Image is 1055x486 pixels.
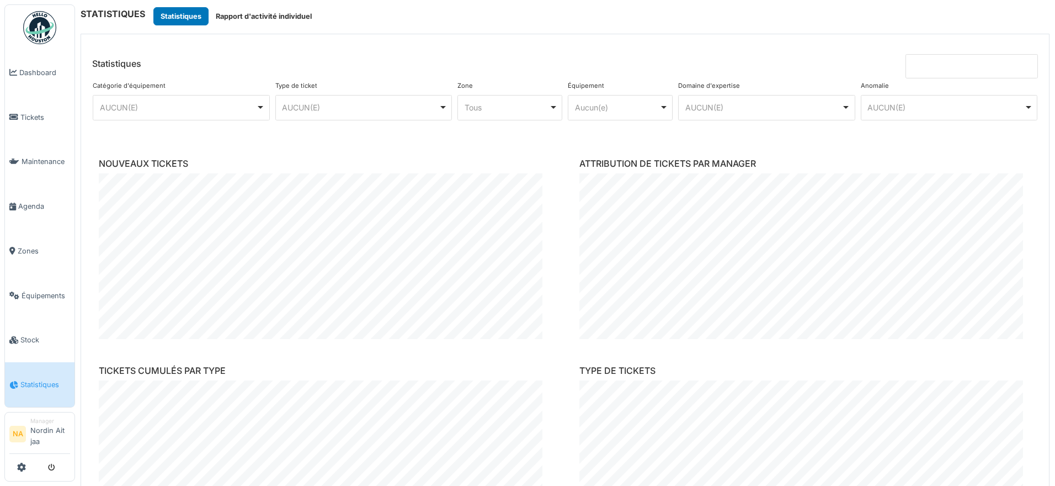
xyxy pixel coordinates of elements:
h6: TICKETS CUMULÉS PAR TYPE [99,366,551,376]
button: Statistiques [153,7,209,25]
span: Équipements [22,290,70,301]
a: Statistiques [5,362,74,407]
a: Dashboard [5,50,74,95]
button: Rapport d'activité individuel [209,7,319,25]
div: Manager [30,417,70,425]
div: AUCUN(E) [100,102,257,113]
h6: Statistiques [92,59,141,69]
label: Domaine d'expertise [678,81,740,91]
div: Tous [465,102,549,113]
span: Statistiques [20,379,70,390]
a: Maintenance [5,140,74,184]
h6: STATISTIQUES [81,9,145,19]
a: Tickets [5,95,74,140]
label: Catégorie d'équipement [93,81,166,91]
label: Zone [457,81,473,91]
span: Zones [18,246,70,256]
h6: NOUVEAUX TICKETS [99,159,551,169]
a: Équipements [5,273,74,318]
a: Stock [5,318,74,363]
span: Maintenance [22,156,70,167]
a: NA ManagerNordin Ait jaa [9,417,70,454]
div: Aucun(e) [575,102,659,113]
label: Type de ticket [275,81,317,91]
span: Agenda [18,201,70,212]
span: Stock [20,335,70,345]
div: AUCUN(E) [685,102,842,113]
label: Équipement [568,81,604,91]
span: Dashboard [19,67,70,78]
label: Anomalie [861,81,889,91]
li: NA [9,426,26,442]
img: Badge_color-CXgf-gQk.svg [23,11,56,44]
div: AUCUN(E) [867,102,1024,113]
span: Tickets [20,112,70,123]
li: Nordin Ait jaa [30,417,70,451]
a: Zones [5,229,74,273]
h6: ATTRIBUTION DE TICKETS PAR MANAGER [579,159,1031,169]
h6: TYPE DE TICKETS [579,366,1031,376]
a: Agenda [5,184,74,229]
div: AUCUN(E) [282,102,439,113]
